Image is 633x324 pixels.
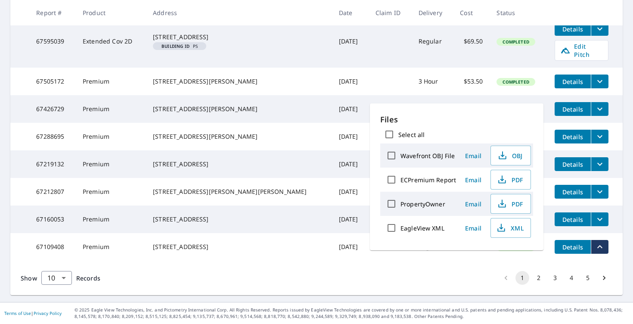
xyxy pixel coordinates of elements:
[153,33,325,41] div: [STREET_ADDRESS]
[459,197,487,211] button: Email
[515,271,529,285] button: page 1
[332,233,369,261] td: [DATE]
[555,40,608,61] a: Edit Pitch
[153,132,325,141] div: [STREET_ADDRESS][PERSON_NAME]
[332,206,369,233] td: [DATE]
[29,123,76,150] td: 67288695
[153,187,325,196] div: [STREET_ADDRESS][PERSON_NAME][PERSON_NAME]
[463,224,484,232] span: Email
[565,271,578,285] button: Go to page 4
[153,77,325,86] div: [STREET_ADDRESS][PERSON_NAME]
[153,243,325,251] div: [STREET_ADDRESS]
[332,95,369,123] td: [DATE]
[332,150,369,178] td: [DATE]
[76,150,146,178] td: Premium
[532,271,546,285] button: Go to page 2
[490,170,531,190] button: PDF
[398,131,425,139] label: Select all
[591,240,608,254] button: filesDropdownBtn-67109408
[332,15,369,68] td: [DATE]
[560,215,586,224] span: Details
[29,206,76,233] td: 67160053
[560,160,586,168] span: Details
[496,174,524,185] span: PDF
[555,212,591,226] button: detailsBtn-67160053
[555,102,591,116] button: detailsBtn-67426729
[560,188,586,196] span: Details
[332,178,369,206] td: [DATE]
[76,15,146,68] td: Extended Cov 2D
[153,105,325,113] div: [STREET_ADDRESS][PERSON_NAME]
[453,95,490,123] td: $75.50
[555,157,591,171] button: detailsBtn-67219132
[400,224,444,232] label: EagleView XML
[463,200,484,208] span: Email
[555,75,591,88] button: detailsBtn-67505172
[555,185,591,199] button: detailsBtn-67212807
[332,123,369,150] td: [DATE]
[29,68,76,95] td: 67505172
[490,194,531,214] button: PDF
[463,176,484,184] span: Email
[459,149,487,162] button: Email
[29,95,76,123] td: 67426729
[153,215,325,224] div: [STREET_ADDRESS]
[459,221,487,235] button: Email
[74,307,629,320] p: © 2025 Eagle View Technologies, Inc. and Pictometry International Corp. All Rights Reserved. Repo...
[29,15,76,68] td: 67595039
[591,130,608,143] button: filesDropdownBtn-67288695
[400,152,455,160] label: Wavefront OBJ File
[332,68,369,95] td: [DATE]
[76,123,146,150] td: Premium
[560,243,586,251] span: Details
[490,218,531,238] button: XML
[41,266,72,290] div: 10
[591,102,608,116] button: filesDropdownBtn-67426729
[412,15,453,68] td: Regular
[560,133,586,141] span: Details
[498,271,612,285] nav: pagination navigation
[453,15,490,68] td: $69.50
[4,310,31,316] a: Terms of Use
[597,271,611,285] button: Go to next page
[4,311,62,316] p: |
[555,22,591,36] button: detailsBtn-67595039
[560,42,603,59] span: Edit Pitch
[453,68,490,95] td: $53.50
[497,39,534,45] span: Completed
[400,200,445,208] label: PropertyOwner
[496,223,524,233] span: XML
[29,178,76,206] td: 67212807
[380,114,533,125] p: Files
[34,310,62,316] a: Privacy Policy
[560,25,586,33] span: Details
[400,176,456,184] label: ECPremium Report
[76,233,146,261] td: Premium
[21,274,37,282] span: Show
[459,173,487,187] button: Email
[496,199,524,209] span: PDF
[555,240,591,254] button: detailsBtn-67109408
[497,79,534,85] span: Completed
[591,212,608,226] button: filesDropdownBtn-67160053
[41,271,72,285] div: Show 10 records
[76,178,146,206] td: Premium
[555,130,591,143] button: detailsBtn-67288695
[463,152,484,160] span: Email
[560,78,586,86] span: Details
[548,271,562,285] button: Go to page 3
[76,274,100,282] span: Records
[591,157,608,171] button: filesDropdownBtn-67219132
[560,105,586,113] span: Details
[153,160,325,168] div: [STREET_ADDRESS]
[29,150,76,178] td: 67219132
[76,206,146,233] td: Premium
[29,233,76,261] td: 67109408
[591,185,608,199] button: filesDropdownBtn-67212807
[490,146,531,165] button: OBJ
[76,95,146,123] td: Premium
[591,75,608,88] button: filesDropdownBtn-67505172
[496,150,524,161] span: OBJ
[581,271,595,285] button: Go to page 5
[412,68,453,95] td: 3 Hour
